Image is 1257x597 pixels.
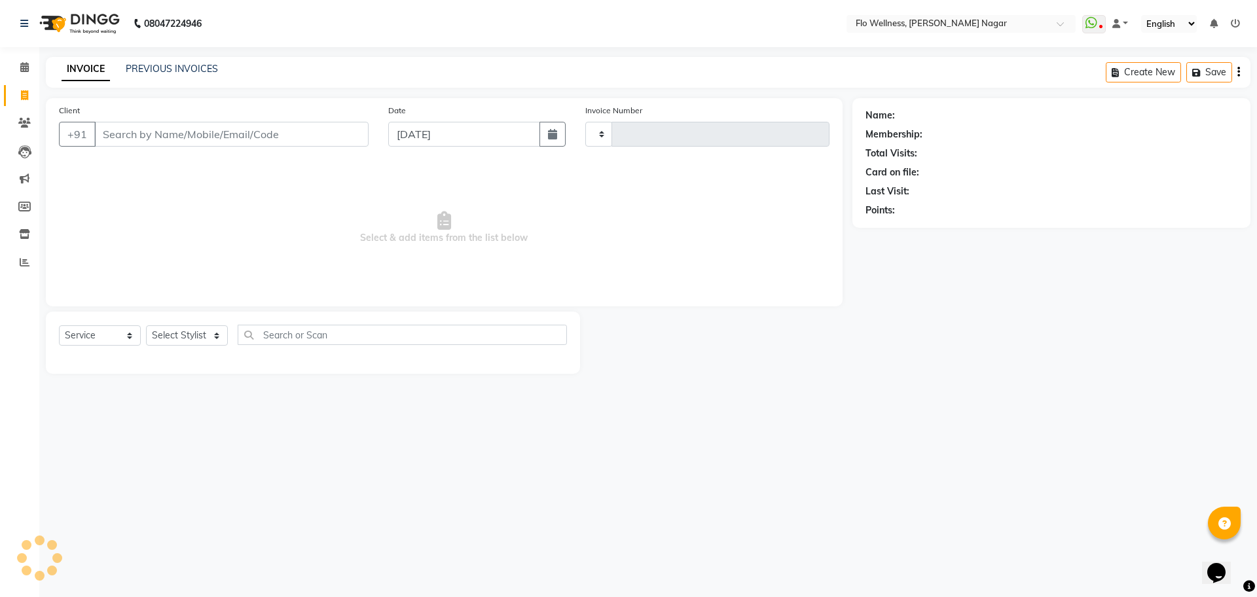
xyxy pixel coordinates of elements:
label: Client [59,105,80,117]
div: Membership: [865,128,922,141]
input: Search by Name/Mobile/Email/Code [94,122,369,147]
span: Select & add items from the list below [59,162,829,293]
img: logo [33,5,123,42]
button: Create New [1106,62,1181,82]
input: Search or Scan [238,325,567,345]
b: 08047224946 [144,5,202,42]
div: Card on file: [865,166,919,179]
iframe: chat widget [1202,545,1244,584]
a: INVOICE [62,58,110,81]
label: Invoice Number [585,105,642,117]
button: Save [1186,62,1232,82]
label: Date [388,105,406,117]
div: Total Visits: [865,147,917,160]
div: Points: [865,204,895,217]
div: Last Visit: [865,185,909,198]
a: PREVIOUS INVOICES [126,63,218,75]
div: Name: [865,109,895,122]
button: +91 [59,122,96,147]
